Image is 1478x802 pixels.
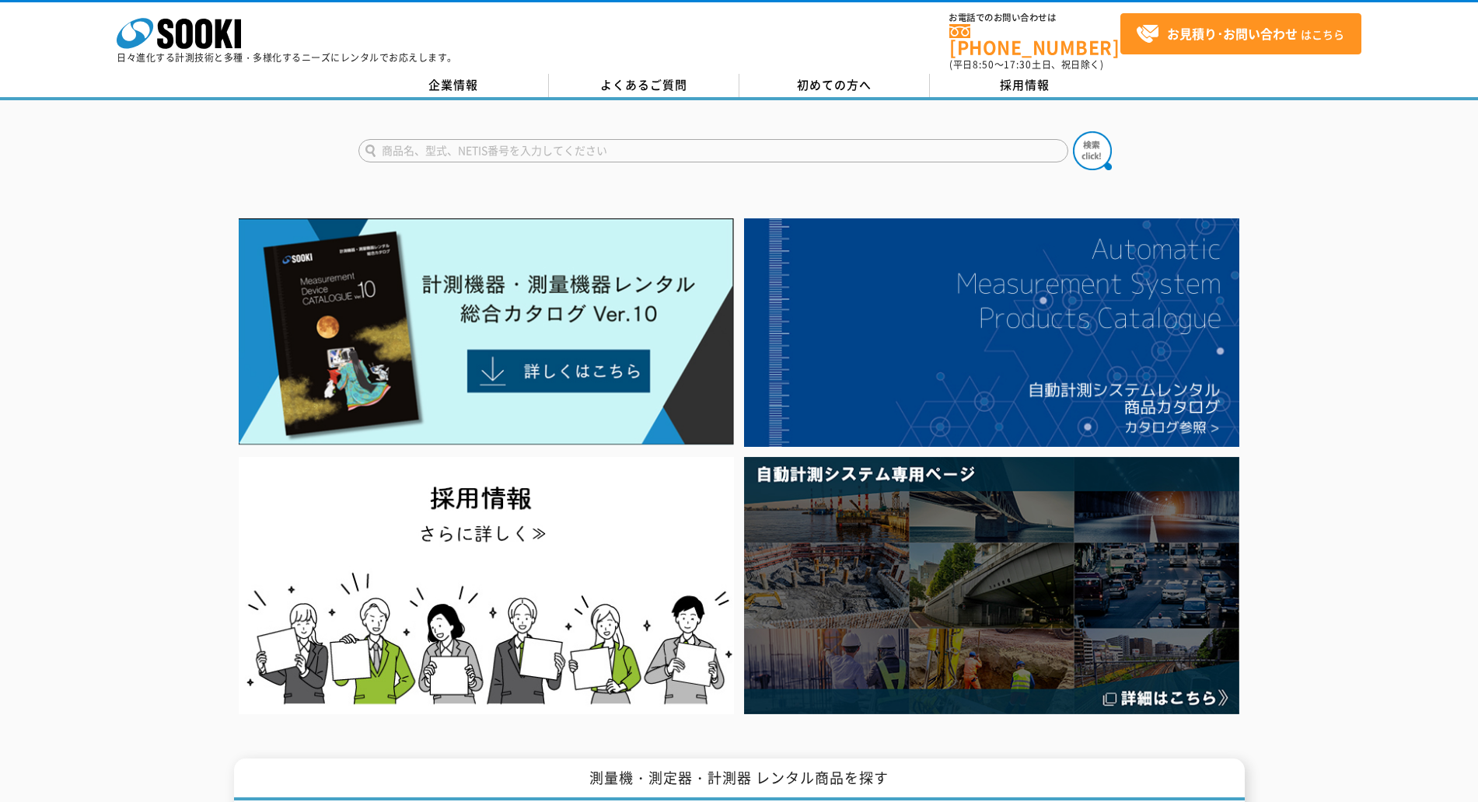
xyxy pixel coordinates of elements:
[739,74,930,97] a: 初めての方へ
[797,76,872,93] span: 初めての方へ
[744,218,1239,447] img: 自動計測システムカタログ
[1004,58,1032,71] span: 17:30
[234,758,1245,801] h1: 測量機・測定器・計測器 レンタル商品を探す
[949,24,1120,56] a: [PHONE_NUMBER]
[239,218,734,445] img: Catalog Ver10
[1120,13,1361,54] a: お見積り･お問い合わせはこちら
[358,139,1068,162] input: 商品名、型式、NETIS番号を入力してください
[1136,23,1344,46] span: はこちら
[1167,24,1298,43] strong: お見積り･お問い合わせ
[930,74,1120,97] a: 採用情報
[358,74,549,97] a: 企業情報
[744,457,1239,714] img: 自動計測システム専用ページ
[973,58,994,71] span: 8:50
[949,13,1120,23] span: お電話でのお問い合わせは
[239,457,734,714] img: SOOKI recruit
[1073,131,1112,170] img: btn_search.png
[117,53,457,62] p: 日々進化する計測技術と多種・多様化するニーズにレンタルでお応えします。
[549,74,739,97] a: よくあるご質問
[949,58,1103,71] span: (平日 ～ 土日、祝日除く)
